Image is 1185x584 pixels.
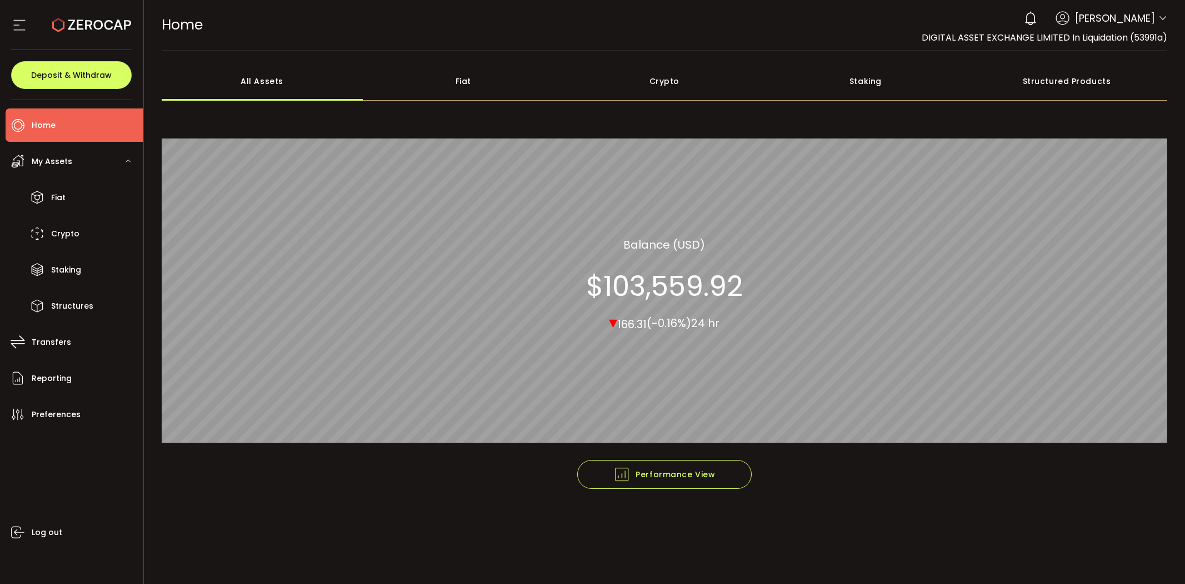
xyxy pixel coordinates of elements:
[609,310,617,334] span: ▾
[31,71,112,79] span: Deposit & Withdraw
[51,298,93,314] span: Structures
[32,407,81,423] span: Preferences
[32,334,71,350] span: Transfers
[32,524,62,541] span: Log out
[1075,11,1155,26] span: [PERSON_NAME]
[32,154,72,170] span: My Assets
[162,15,203,34] span: Home
[51,262,81,278] span: Staking
[564,62,765,101] div: Crypto
[765,62,966,101] div: Staking
[586,269,743,303] section: $103,559.92
[647,315,691,331] span: (-0.16%)
[691,315,719,331] span: 24 hr
[623,236,705,253] section: Balance (USD)
[1129,531,1185,584] iframe: Chat Widget
[577,460,752,489] button: Performance View
[613,466,715,483] span: Performance View
[617,316,647,331] span: 166.31
[32,117,56,133] span: Home
[11,61,132,89] button: Deposit & Withdraw
[51,226,79,242] span: Crypto
[32,370,72,387] span: Reporting
[966,62,1167,101] div: Structured Products
[51,190,66,206] span: Fiat
[162,62,363,101] div: All Assets
[922,31,1167,44] span: DIGITAL ASSET EXCHANGE LIMITED In Liquidation (53991a)
[363,62,564,101] div: Fiat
